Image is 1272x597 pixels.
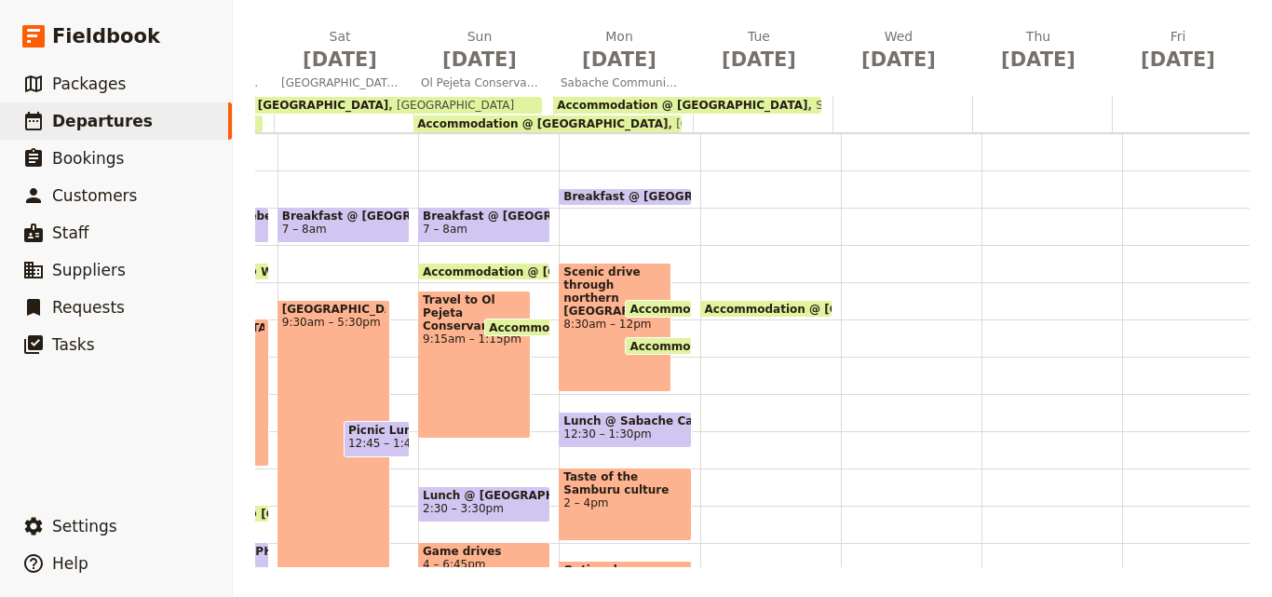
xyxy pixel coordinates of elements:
span: Staff [52,224,89,242]
span: Breakfast @ Wildebeest Eco Camp [142,210,264,223]
span: 7 – 8am [423,223,467,236]
div: Taste of the Samburu culture2 – 4pm [559,468,691,541]
span: [DATE] [700,46,818,74]
span: Breakfast @ [GEOGRAPHIC_DATA] [282,210,405,223]
h2: Sun [421,27,538,74]
span: 9:30am – 5:30pm [282,316,386,329]
span: Lunch @ Sabache Camp [563,414,686,427]
span: Travel to Ol Pejeta Conservancy [423,293,526,332]
span: Picnic Lunch [348,424,405,437]
span: Fieldbook [52,22,160,50]
div: Lunch @ Sabache Camp12:30 – 1:30pm [559,412,691,448]
div: Scenic drive through northern [GEOGRAPHIC_DATA]8:30am – 12pm [559,263,671,392]
button: Mon [DATE]Sabache Community Camp [553,27,693,96]
div: Accommodation @ [GEOGRAPHIC_DATA][GEOGRAPHIC_DATA] [413,115,682,132]
span: Customers [52,186,137,205]
span: Packages [52,75,126,93]
span: 4 – 6:45pm [423,558,546,571]
span: Help [52,554,88,573]
h2: Thu [980,27,1097,74]
span: 8:30am – 12pm [563,318,667,331]
span: Departures [52,112,153,130]
div: Accommodation @ [GEOGRAPHIC_DATA][GEOGRAPHIC_DATA] [134,97,542,114]
button: Tue [DATE] [693,27,832,81]
span: Accommodation @ [GEOGRAPHIC_DATA] [138,99,388,112]
span: 2:30 – 3:30pm [423,502,504,515]
span: [GEOGRAPHIC_DATA] [388,99,514,112]
span: Suppliers [52,261,126,279]
span: 12:30 – 1:30pm [563,427,651,441]
span: Bookings [52,149,124,168]
span: Optional community visit [563,563,686,590]
h2: Sat [281,27,399,74]
button: Wed [DATE] [832,27,972,81]
div: Accommodation @ [GEOGRAPHIC_DATA] [484,319,550,336]
span: [DATE] [281,46,399,74]
span: [DATE] [980,46,1097,74]
button: Thu [DATE] [972,27,1112,81]
button: Fri [DATE] [1112,27,1252,81]
button: Sun [DATE]Ol Pejeta Conservancy [413,27,553,96]
div: Breakfast @ [GEOGRAPHIC_DATA] [559,188,691,206]
span: Accommodation @ [GEOGRAPHIC_DATA] [417,117,668,130]
span: [GEOGRAPHIC_DATA] [282,303,386,316]
button: Sat [DATE][GEOGRAPHIC_DATA] [274,27,413,96]
span: Settings [52,517,117,536]
h2: Tue [700,27,818,74]
span: Accommodation @ [GEOGRAPHIC_DATA] [423,265,682,278]
span: Lunch @ [GEOGRAPHIC_DATA] [142,545,264,558]
span: Accommodation @ [GEOGRAPHIC_DATA] [705,303,964,315]
span: 12:45 – 1:45pm [348,437,436,450]
span: Ol Pejeta Conservancy [413,75,546,90]
span: [GEOGRAPHIC_DATA] [274,75,406,90]
span: Taste of the Samburu culture [563,470,686,496]
span: Scenic drive through northern [GEOGRAPHIC_DATA] [563,265,667,318]
h2: Wed [840,27,957,74]
span: Accommodation @ [GEOGRAPHIC_DATA] [489,321,748,333]
span: [DATE] [421,46,538,74]
span: Tasks [52,335,95,354]
div: Breakfast @ [GEOGRAPHIC_DATA]7 – 8am [418,207,550,243]
span: Sabache Community Camp [553,75,685,90]
h2: Fri [1119,27,1237,74]
div: Accommodation @ [GEOGRAPHIC_DATA]Sabache Camp [553,97,821,114]
div: Accommodation @ [GEOGRAPHIC_DATA] [418,263,550,280]
span: 9:15am – 1:15pm [423,332,526,346]
span: [DATE] [840,46,957,74]
div: Accommodation @ [GEOGRAPHIC_DATA] [700,300,832,318]
div: Accommodation @ [GEOGRAPHIC_DATA] [625,337,691,355]
span: Requests [52,298,125,317]
span: [DATE] [561,46,678,74]
div: Breakfast @ [GEOGRAPHIC_DATA]7 – 8am [277,207,410,243]
span: Accommodation @ [GEOGRAPHIC_DATA] [629,340,888,352]
span: Lunch @ [GEOGRAPHIC_DATA] [423,489,546,502]
span: 7 – 8am [282,223,327,236]
span: Breakfast @ [GEOGRAPHIC_DATA] [423,210,546,223]
span: Game drives [423,545,546,558]
div: Accommodation @ [GEOGRAPHIC_DATA] [625,300,691,318]
div: Picnic Lunch12:45 – 1:45pm [344,421,410,457]
span: Accommodation @ [GEOGRAPHIC_DATA] [557,99,807,112]
h2: Mon [561,27,678,74]
span: 2 – 4pm [563,496,686,509]
div: [GEOGRAPHIC_DATA]9:30am – 5:30pm [277,300,390,597]
span: Accommodation @ [GEOGRAPHIC_DATA] [629,303,888,315]
div: Travel to Ol Pejeta Conservancy9:15am – 1:15pm [418,291,531,439]
span: [DATE] [1119,46,1237,74]
span: Breakfast @ [GEOGRAPHIC_DATA] [563,190,782,203]
div: Lunch @ [GEOGRAPHIC_DATA]2:30 – 3:30pm [418,486,550,522]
